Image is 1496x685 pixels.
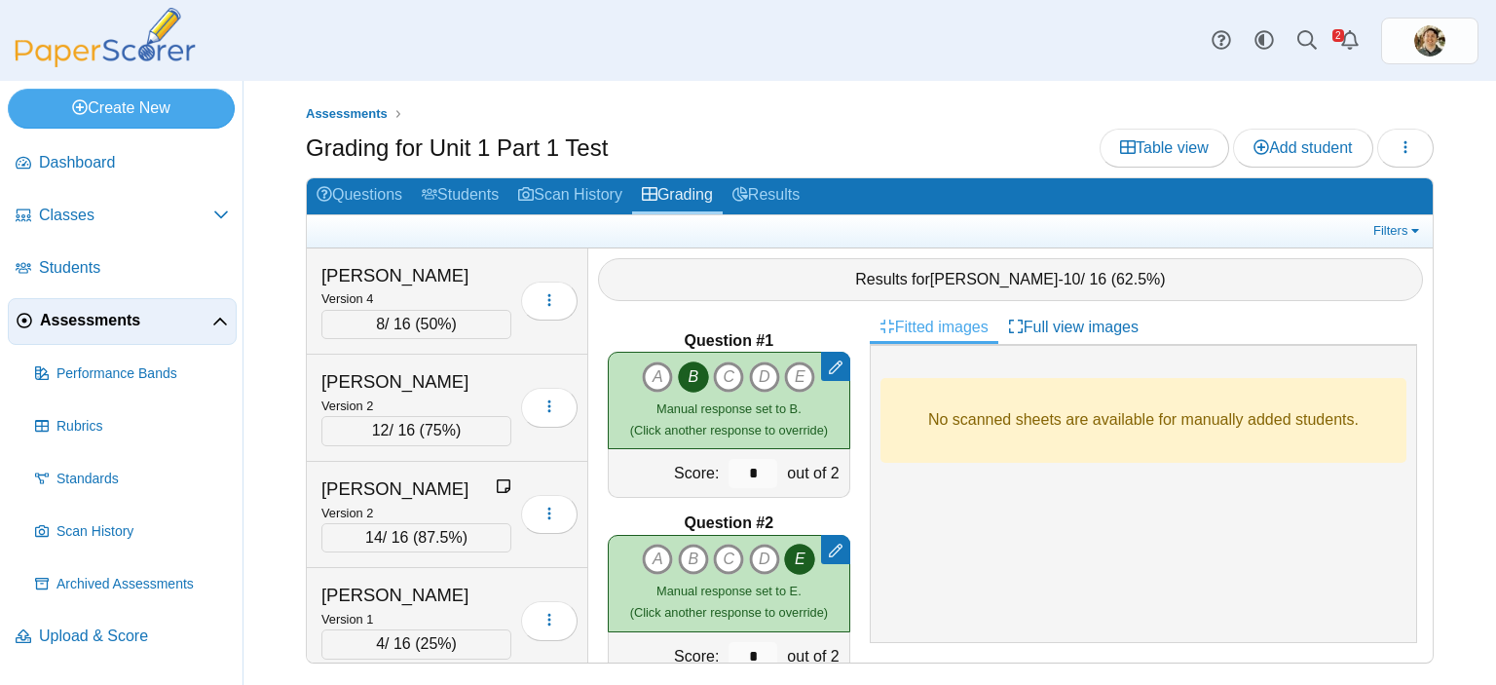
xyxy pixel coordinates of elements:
i: B [678,362,709,393]
div: [PERSON_NAME] [321,263,511,288]
div: out of 2 [782,632,848,680]
i: B [678,544,709,575]
span: 8 [376,316,385,332]
a: Results [723,178,809,214]
span: 62.5% [1116,271,1160,287]
small: (Click another response to override) [630,584,828,620]
i: A [642,544,673,575]
small: (Click another response to override) [630,401,828,438]
b: Question #1 [685,330,774,352]
img: ps.sHInGLeV98SUTXet [1414,25,1445,57]
a: Upload & Score [8,614,237,661]
span: Manual response set to E. [656,584,802,598]
span: Archived Assessments [56,575,229,594]
span: Classes [39,205,213,226]
span: 87.5% [418,529,462,546]
a: Scan History [508,178,632,214]
small: Version 4 [321,291,373,306]
a: Rubrics [27,403,237,450]
span: Assessments [306,106,388,121]
a: Classes [8,193,237,240]
small: Version 2 [321,399,373,413]
span: Rubrics [56,417,229,437]
img: PaperScorer [8,8,203,67]
a: Add student [1233,129,1372,168]
a: Create New [8,89,235,128]
span: Add student [1253,139,1352,156]
i: D [749,544,780,575]
span: 25% [421,635,452,652]
h1: Grading for Unit 1 Part 1 Test [306,132,608,165]
b: Question #2 [685,513,774,534]
div: / 16 ( ) [321,629,511,659]
a: Full view images [998,311,1148,344]
i: E [784,362,815,393]
a: Assessments [8,298,237,345]
a: Grading [632,178,723,214]
a: Performance Bands [27,351,237,398]
span: Assessments [40,310,212,331]
a: Scan History [27,509,237,555]
a: Fitted images [870,311,998,344]
div: Score: [609,632,724,680]
span: Scan History [56,522,229,542]
a: Questions [307,178,412,214]
span: Standards [56,470,229,489]
a: Archived Assessments [27,561,237,608]
span: 4 [376,635,385,652]
i: A [642,362,673,393]
a: Assessments [301,102,393,127]
i: E [784,544,815,575]
div: / 16 ( ) [321,416,511,445]
i: C [713,362,744,393]
a: Standards [27,456,237,503]
span: Michael Wright [1414,25,1445,57]
span: 14 [365,529,383,546]
a: Table view [1100,129,1229,168]
a: ps.sHInGLeV98SUTXet [1381,18,1478,64]
span: Students [39,257,229,279]
i: C [713,544,744,575]
i: D [749,362,780,393]
span: 75% [425,422,456,438]
span: 12 [372,422,390,438]
a: PaperScorer [8,54,203,70]
div: [PERSON_NAME] [321,583,511,608]
small: Version 1 [321,612,373,627]
a: Students [8,246,237,292]
span: 50% [421,316,452,332]
div: Score: [609,449,724,497]
a: Dashboard [8,140,237,187]
a: Alerts [1328,19,1371,62]
div: / 16 ( ) [321,310,511,339]
div: / 16 ( ) [321,523,511,552]
a: Filters [1368,221,1428,241]
a: Students [412,178,508,214]
div: Results for - / 16 ( ) [598,258,1423,301]
span: Table view [1120,139,1209,156]
span: Upload & Score [39,626,229,647]
span: 10 [1064,271,1081,287]
span: Performance Bands [56,364,229,384]
small: Version 2 [321,506,373,520]
span: [PERSON_NAME] [930,271,1059,287]
div: [PERSON_NAME] [321,369,511,395]
div: out of 2 [782,449,848,497]
div: No scanned sheets are available for manually added students. [880,378,1406,463]
div: [PERSON_NAME] [321,476,496,502]
span: Manual response set to B. [656,401,802,416]
span: Dashboard [39,152,229,173]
